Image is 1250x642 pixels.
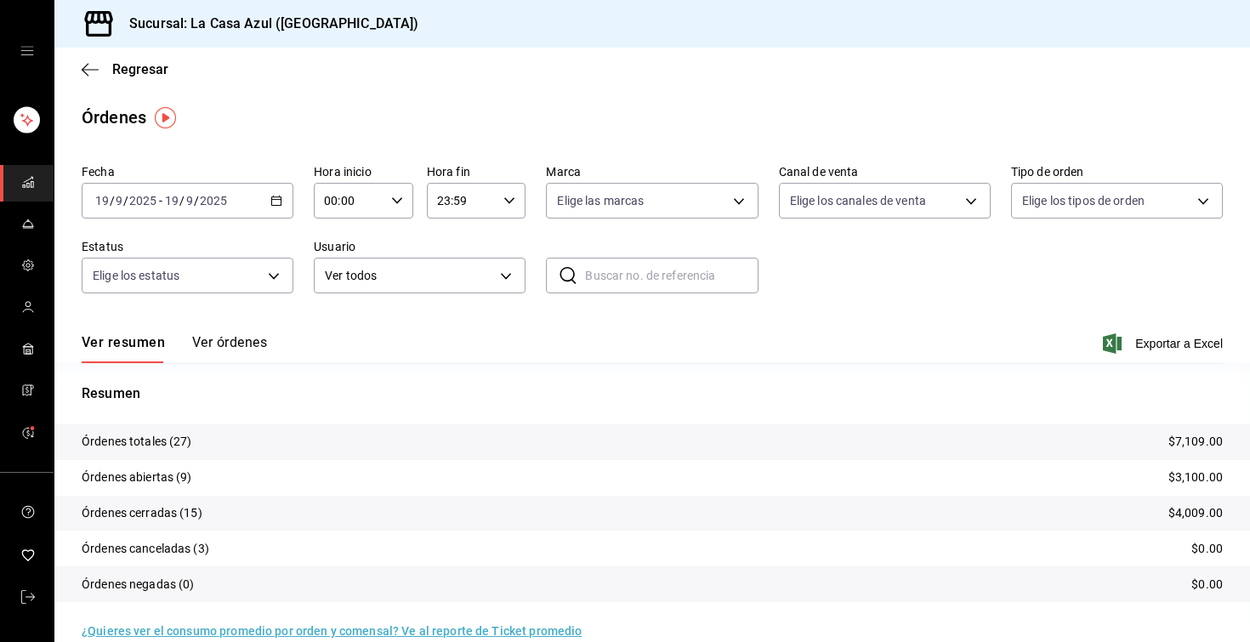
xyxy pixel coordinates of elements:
label: Canal de venta [779,166,991,178]
input: ---- [199,194,228,207]
span: Ver todos [325,267,494,285]
p: Órdenes totales (27) [82,433,192,451]
p: $7,109.00 [1168,433,1223,451]
span: Elige las marcas [557,192,644,209]
button: open drawer [20,44,34,58]
span: / [123,194,128,207]
input: ---- [128,194,157,207]
p: $0.00 [1191,576,1223,594]
label: Estatus [82,241,293,253]
span: / [179,194,185,207]
label: Hora inicio [314,166,413,178]
div: Órdenes [82,105,146,130]
span: / [194,194,199,207]
p: $3,100.00 [1168,469,1223,486]
button: Regresar [82,61,168,77]
h3: Sucursal: La Casa Azul ([GEOGRAPHIC_DATA]) [116,14,419,34]
button: Ver órdenes [192,334,267,363]
input: -- [185,194,194,207]
span: - [159,194,162,207]
span: Regresar [112,61,168,77]
button: Ver resumen [82,334,165,363]
span: Elige los canales de venta [790,192,926,209]
p: Órdenes abiertas (9) [82,469,192,486]
span: Elige los estatus [93,267,179,284]
p: $0.00 [1191,540,1223,558]
button: Exportar a Excel [1106,333,1223,354]
label: Tipo de orden [1011,166,1223,178]
label: Fecha [82,166,293,178]
input: Buscar no. de referencia [585,259,758,293]
p: Órdenes canceladas (3) [82,540,209,558]
p: Órdenes cerradas (15) [82,504,202,522]
p: $4,009.00 [1168,504,1223,522]
span: / [110,194,115,207]
img: Tooltip marker [155,107,176,128]
div: navigation tabs [82,334,267,363]
input: -- [164,194,179,207]
label: Usuario [314,241,526,253]
span: Elige los tipos de orden [1022,192,1145,209]
p: Resumen [82,383,1223,404]
p: Órdenes negadas (0) [82,576,195,594]
input: -- [115,194,123,207]
label: Hora fin [427,166,526,178]
a: ¿Quieres ver el consumo promedio por orden y comensal? Ve al reporte de Ticket promedio [82,624,582,638]
input: -- [94,194,110,207]
label: Marca [546,166,758,178]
